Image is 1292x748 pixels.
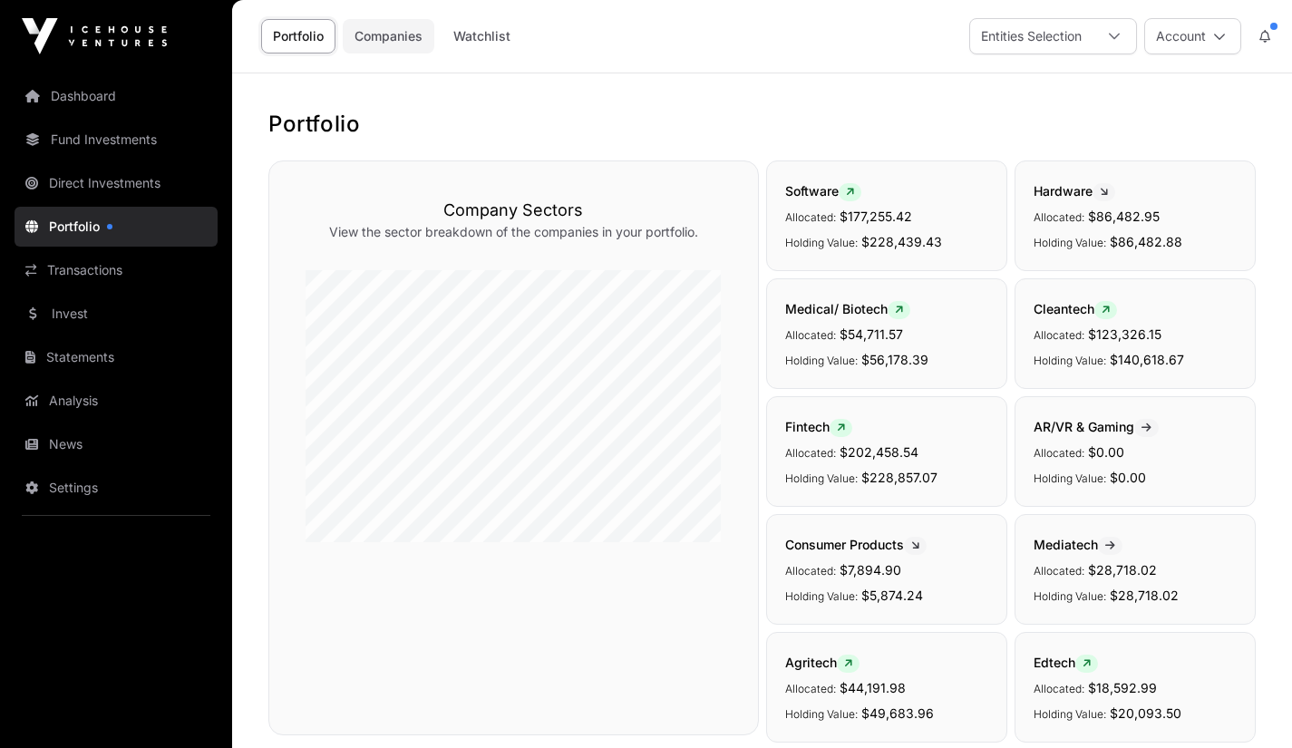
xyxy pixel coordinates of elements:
span: Consumer Products [785,537,927,552]
span: $28,718.02 [1110,588,1179,603]
a: News [15,424,218,464]
span: Allocated: [1034,564,1084,578]
span: $54,711.57 [840,326,903,342]
a: Dashboard [15,76,218,116]
span: Holding Value: [785,707,858,721]
span: Agritech [785,655,860,670]
span: $20,093.50 [1110,705,1181,721]
span: Holding Value: [785,589,858,603]
span: $56,178.39 [861,352,928,367]
div: Entities Selection [970,19,1093,53]
span: Allocated: [785,210,836,224]
span: $0.00 [1088,444,1124,460]
span: Fintech [785,419,852,434]
span: Allocated: [785,682,836,695]
span: Allocated: [785,564,836,578]
span: Holding Value: [1034,707,1106,721]
a: Analysis [15,381,218,421]
a: Companies [343,19,434,53]
a: Portfolio [261,19,335,53]
span: Medical/ Biotech [785,301,910,316]
a: Transactions [15,250,218,290]
span: $140,618.67 [1110,352,1184,367]
a: Fund Investments [15,120,218,160]
span: Allocated: [785,328,836,342]
span: Cleantech [1034,301,1117,316]
span: Allocated: [1034,328,1084,342]
span: Hardware [1034,183,1115,199]
span: $202,458.54 [840,444,918,460]
span: $44,191.98 [840,680,906,695]
span: Holding Value: [1034,471,1106,485]
span: AR/VR & Gaming [1034,419,1159,434]
span: Allocated: [1034,682,1084,695]
span: $7,894.90 [840,562,901,578]
span: Holding Value: [1034,354,1106,367]
span: $5,874.24 [861,588,923,603]
span: Software [785,183,861,199]
span: $49,683.96 [861,705,934,721]
a: Invest [15,294,218,334]
span: Holding Value: [785,354,858,367]
span: $177,255.42 [840,209,912,224]
span: $86,482.95 [1088,209,1160,224]
span: Holding Value: [1034,236,1106,249]
h1: Portfolio [268,110,1256,139]
span: Mediatech [1034,537,1122,552]
span: $28,718.02 [1088,562,1157,578]
span: $228,857.07 [861,470,937,485]
span: $18,592.99 [1088,680,1157,695]
img: Icehouse Ventures Logo [22,18,167,54]
h3: Company Sectors [306,198,722,223]
a: Statements [15,337,218,377]
span: Allocated: [1034,446,1084,460]
span: Holding Value: [785,236,858,249]
span: Edtech [1034,655,1098,670]
span: $0.00 [1110,470,1146,485]
span: Allocated: [785,446,836,460]
span: $86,482.88 [1110,234,1182,249]
span: $123,326.15 [1088,326,1161,342]
a: Direct Investments [15,163,218,203]
iframe: Chat Widget [1201,661,1292,748]
p: View the sector breakdown of the companies in your portfolio. [306,223,722,241]
span: Allocated: [1034,210,1084,224]
span: $228,439.43 [861,234,942,249]
a: Watchlist [442,19,522,53]
span: Holding Value: [1034,589,1106,603]
button: Account [1144,18,1241,54]
span: Holding Value: [785,471,858,485]
a: Portfolio [15,207,218,247]
a: Settings [15,468,218,508]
